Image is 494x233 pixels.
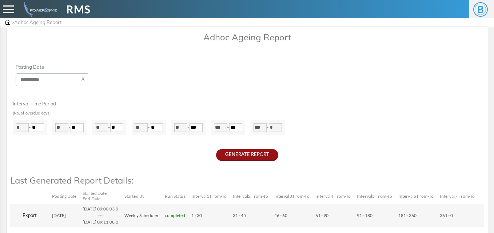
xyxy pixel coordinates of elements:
[251,120,285,135] div: -
[13,64,52,71] label: Posting Date
[49,188,80,204] th: Posting Date
[315,213,328,218] span: 61 - 90
[211,120,245,135] div: -
[13,210,46,221] button: Export
[121,188,162,204] th: Started By
[274,213,287,218] span: 46 - 60
[10,31,484,44] p: Adhoc Ageing Report
[357,213,373,218] span: 91 - 180
[171,120,206,135] div: -
[52,120,87,135] div: -
[440,213,453,218] span: 361 - 0
[52,213,66,218] span: [DATE]
[21,2,57,17] img: admin
[13,120,47,135] div: -
[233,213,246,218] span: 31 - 45
[216,149,278,161] button: GENERATE REPORT
[230,188,271,204] th: Interval2 From-To
[80,188,121,204] th: Started Date
[437,188,478,204] th: Interval7 From-To
[13,100,56,108] label: Interval Time Period
[188,188,230,204] th: Interval1 From-To
[10,175,134,186] span: Last Generated Report Details:
[162,188,189,204] th: Run Status
[473,2,488,17] span: B
[83,206,119,225] span: [DATE] 09:00:03.0 [DATE] 09:11:08.0
[92,120,126,135] div: -
[354,188,395,204] th: Interval5 From-To
[5,20,10,25] img: admin
[398,213,417,218] span: 181 - 360
[191,213,202,218] span: 1 - 30
[165,213,185,218] span: completed
[13,111,51,116] small: (No. of overdue days)
[83,212,119,219] div: ---
[14,19,62,25] span: Adhoc Ageing Report
[124,213,159,218] span: Weekly Scheduler
[66,1,91,17] span: RMS
[312,188,354,204] th: Interval4 From-To
[83,196,119,201] div: End Date
[81,76,84,83] a: X
[132,120,166,135] div: -
[395,188,437,204] th: Interval6 From-To
[271,188,313,204] th: Interval3 From-To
